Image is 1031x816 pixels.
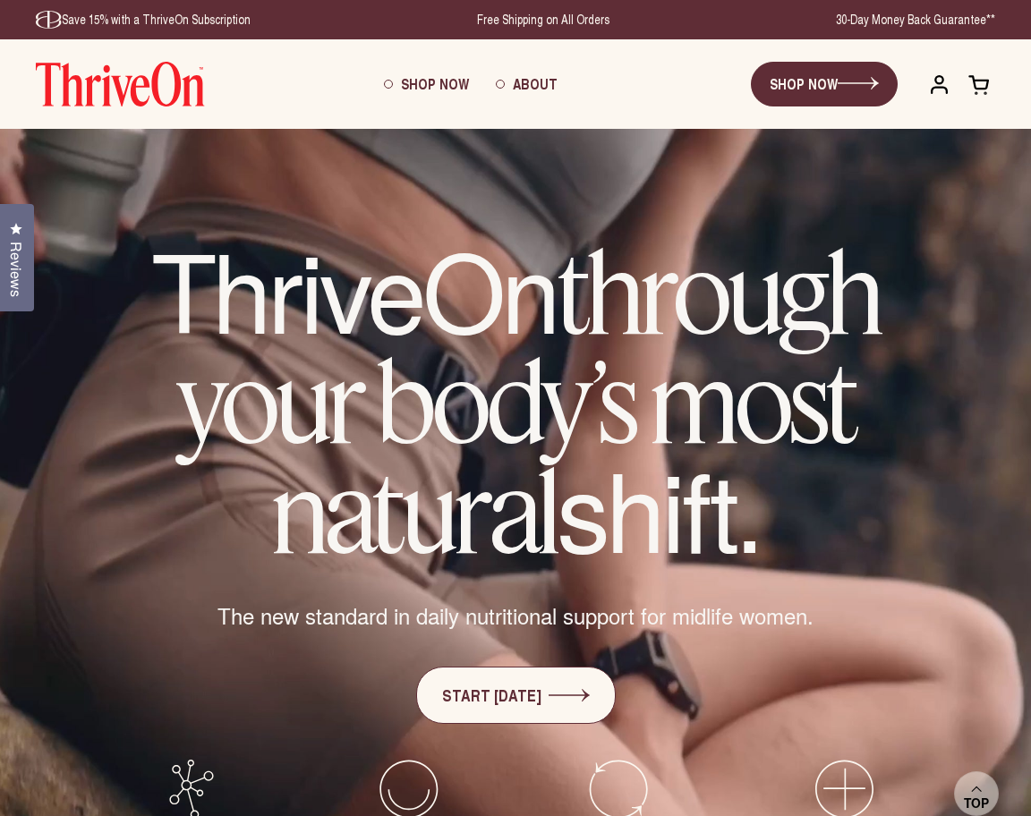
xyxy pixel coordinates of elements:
span: The new standard in daily nutritional support for midlife women. [217,600,814,631]
a: About [482,60,571,108]
a: START [DATE] [416,667,616,724]
p: Save 15% with a ThriveOn Subscription [36,11,251,29]
h1: ThriveOn shift. [72,236,959,565]
span: Top [964,795,989,812]
span: About [513,73,558,94]
a: Shop Now [371,60,482,108]
span: Reviews [4,242,28,297]
a: SHOP NOW [751,62,898,106]
em: through your body’s most natural [176,225,880,581]
p: 30-Day Money Back Guarantee** [836,11,995,29]
p: Free Shipping on All Orders [477,11,609,29]
span: Shop Now [401,73,469,94]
